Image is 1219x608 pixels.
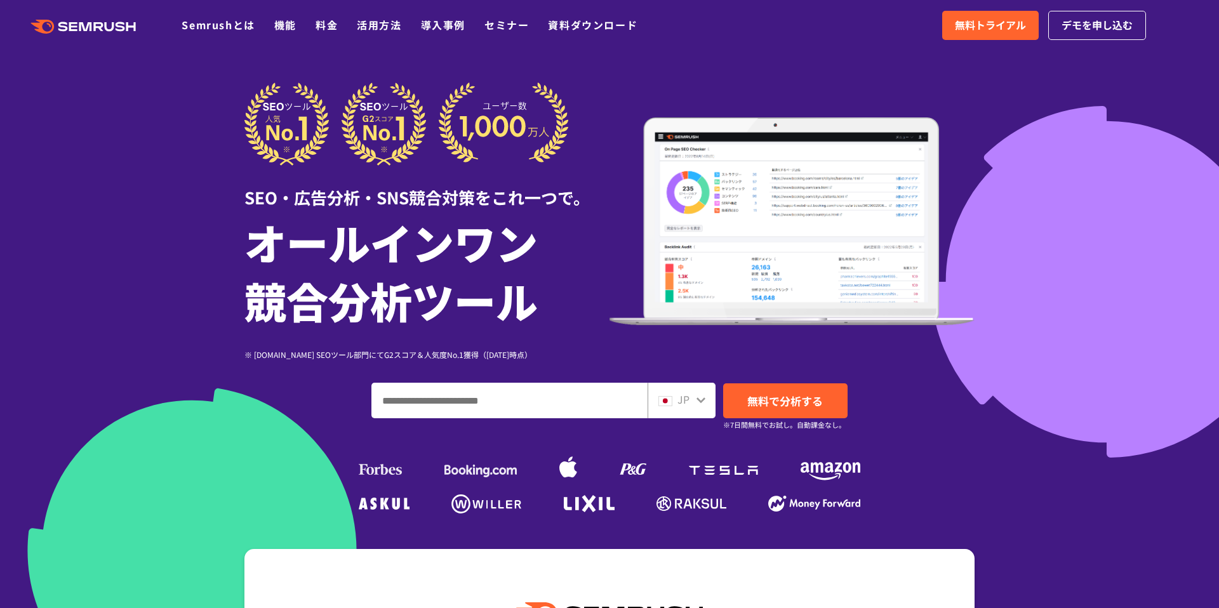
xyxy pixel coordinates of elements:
[942,11,1039,40] a: 無料トライアル
[421,17,465,32] a: 導入事例
[244,348,609,360] div: ※ [DOMAIN_NAME] SEOツール部門にてG2スコア＆人気度No.1獲得（[DATE]時点）
[747,393,823,409] span: 無料で分析する
[244,166,609,209] div: SEO・広告分析・SNS競合対策をこれ一つで。
[372,383,647,418] input: ドメイン、キーワードまたはURLを入力してください
[274,17,296,32] a: 機能
[484,17,529,32] a: セミナー
[182,17,255,32] a: Semrushとは
[316,17,338,32] a: 料金
[723,419,846,431] small: ※7日間無料でお試し。自動課金なし。
[244,213,609,329] h1: オールインワン 競合分析ツール
[677,392,689,407] span: JP
[955,17,1026,34] span: 無料トライアル
[1048,11,1146,40] a: デモを申し込む
[723,383,848,418] a: 無料で分析する
[548,17,637,32] a: 資料ダウンロード
[357,17,401,32] a: 活用方法
[1062,17,1133,34] span: デモを申し込む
